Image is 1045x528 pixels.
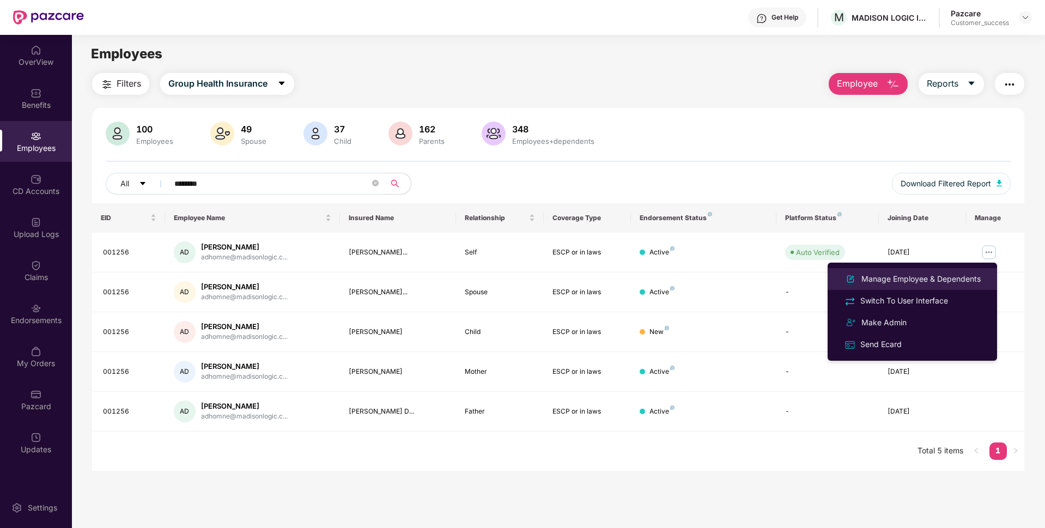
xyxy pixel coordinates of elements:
div: Endorsement Status [640,214,768,222]
div: Get Help [771,13,798,22]
th: Relationship [456,203,543,233]
div: Pazcare [951,8,1009,19]
li: 1 [989,442,1007,460]
span: Download Filtered Report [901,178,991,190]
div: [PERSON_NAME]... [349,247,448,258]
div: 348 [510,124,597,135]
div: Switch To User Interface [858,295,950,307]
img: svg+xml;base64,PHN2ZyB4bWxucz0iaHR0cDovL3d3dy53My5vcmcvMjAwMC9zdmciIHdpZHRoPSIxNiIgaGVpZ2h0PSIxNi... [844,339,856,351]
button: Download Filtered Report [892,173,1011,195]
div: adhomne@madisonlogic.c... [201,411,288,422]
span: All [120,178,129,190]
span: caret-down [967,79,976,89]
div: adhomne@madisonlogic.c... [201,372,288,382]
li: Next Page [1007,442,1024,460]
span: Filters [117,77,141,90]
img: svg+xml;base64,PHN2ZyBpZD0iRHJvcGRvd24tMzJ4MzIiIHhtbG5zPSJodHRwOi8vd3d3LnczLm9yZy8yMDAwL3N2ZyIgd2... [1021,13,1030,22]
img: svg+xml;base64,PHN2ZyB4bWxucz0iaHR0cDovL3d3dy53My5vcmcvMjAwMC9zdmciIHhtbG5zOnhsaW5rPSJodHRwOi8vd3... [388,122,412,145]
div: Spouse [465,287,534,298]
span: Relationship [465,214,526,222]
button: search [384,173,411,195]
button: right [1007,442,1024,460]
div: 100 [134,124,175,135]
span: Employee [837,77,878,90]
div: Employees+dependents [510,137,597,145]
img: svg+xml;base64,PHN2ZyB4bWxucz0iaHR0cDovL3d3dy53My5vcmcvMjAwMC9zdmciIHdpZHRoPSI4IiBoZWlnaHQ9IjgiIH... [670,286,675,290]
img: manageButton [980,244,998,261]
button: Allcaret-down [106,173,172,195]
th: Joining Date [879,203,966,233]
div: [DATE] [888,247,957,258]
div: Spouse [239,137,269,145]
span: Group Health Insurance [168,77,268,90]
div: Father [465,406,534,417]
div: Mother [465,367,534,377]
div: AD [174,400,196,422]
img: svg+xml;base64,PHN2ZyB4bWxucz0iaHR0cDovL3d3dy53My5vcmcvMjAwMC9zdmciIHdpZHRoPSIyNCIgaGVpZ2h0PSIyNC... [844,295,856,307]
img: svg+xml;base64,PHN2ZyB4bWxucz0iaHR0cDovL3d3dy53My5vcmcvMjAwMC9zdmciIHdpZHRoPSI4IiBoZWlnaHQ9IjgiIH... [665,326,669,330]
img: svg+xml;base64,PHN2ZyB4bWxucz0iaHR0cDovL3d3dy53My5vcmcvMjAwMC9zdmciIHhtbG5zOnhsaW5rPSJodHRwOi8vd3... [997,180,1002,186]
li: Previous Page [968,442,985,460]
img: svg+xml;base64,PHN2ZyB4bWxucz0iaHR0cDovL3d3dy53My5vcmcvMjAwMC9zdmciIHhtbG5zOnhsaW5rPSJodHRwOi8vd3... [106,122,130,145]
img: svg+xml;base64,PHN2ZyB4bWxucz0iaHR0cDovL3d3dy53My5vcmcvMjAwMC9zdmciIHdpZHRoPSIyNCIgaGVpZ2h0PSIyNC... [1003,78,1016,91]
div: Manage Employee & Dependents [859,273,983,285]
div: AD [174,281,196,303]
span: close-circle [372,179,379,189]
button: Employee [829,73,908,95]
th: Insured Name [340,203,457,233]
div: Customer_success [951,19,1009,27]
div: [DATE] [888,367,957,377]
div: 162 [417,124,447,135]
img: svg+xml;base64,PHN2ZyBpZD0iVXBsb2FkX0xvZ3MiIGRhdGEtbmFtZT0iVXBsb2FkIExvZ3MiIHhtbG5zPSJodHRwOi8vd3... [31,217,41,228]
td: - [776,312,878,352]
div: [DATE] [888,406,957,417]
div: [PERSON_NAME] [201,401,288,411]
th: EID [92,203,165,233]
span: right [1012,447,1019,454]
th: Manage [966,203,1024,233]
div: 001256 [103,367,156,377]
span: Employee Name [174,214,323,222]
div: ESCP or in laws [552,406,622,417]
img: New Pazcare Logo [13,10,84,25]
div: 001256 [103,287,156,298]
img: svg+xml;base64,PHN2ZyB4bWxucz0iaHR0cDovL3d3dy53My5vcmcvMjAwMC9zdmciIHdpZHRoPSIyNCIgaGVpZ2h0PSIyNC... [100,78,113,91]
div: 37 [332,124,354,135]
div: MADISON LOGIC INDIA PRIVATE LIMITED [852,13,928,23]
li: Total 5 items [918,442,963,460]
img: svg+xml;base64,PHN2ZyB4bWxucz0iaHR0cDovL3d3dy53My5vcmcvMjAwMC9zdmciIHdpZHRoPSIyNCIgaGVpZ2h0PSIyNC... [844,316,857,329]
div: AD [174,321,196,343]
div: [PERSON_NAME] D... [349,406,448,417]
div: [PERSON_NAME] [201,321,288,332]
th: Coverage Type [544,203,631,233]
div: ESCP or in laws [552,247,622,258]
img: svg+xml;base64,PHN2ZyBpZD0iQ0RfQWNjb3VudHMiIGRhdGEtbmFtZT0iQ0QgQWNjb3VudHMiIHhtbG5zPSJodHRwOi8vd3... [31,174,41,185]
span: EID [101,214,148,222]
img: svg+xml;base64,PHN2ZyB4bWxucz0iaHR0cDovL3d3dy53My5vcmcvMjAwMC9zdmciIHhtbG5zOnhsaW5rPSJodHRwOi8vd3... [844,272,857,286]
img: svg+xml;base64,PHN2ZyBpZD0iQ2xhaW0iIHhtbG5zPSJodHRwOi8vd3d3LnczLm9yZy8yMDAwL3N2ZyIgd2lkdGg9IjIwIi... [31,260,41,271]
div: Active [649,367,675,377]
img: svg+xml;base64,PHN2ZyBpZD0iVXBkYXRlZCIgeG1sbnM9Imh0dHA6Ly93d3cudzMub3JnLzIwMDAvc3ZnIiB3aWR0aD0iMj... [31,432,41,443]
span: caret-down [139,180,147,189]
a: 1 [989,442,1007,459]
span: Employees [91,46,162,62]
div: [PERSON_NAME] [201,282,288,292]
img: svg+xml;base64,PHN2ZyBpZD0iU2V0dGluZy0yMHgyMCIgeG1sbnM9Imh0dHA6Ly93d3cudzMub3JnLzIwMDAvc3ZnIiB3aW... [11,502,22,513]
img: svg+xml;base64,PHN2ZyBpZD0iUGF6Y2FyZCIgeG1sbnM9Imh0dHA6Ly93d3cudzMub3JnLzIwMDAvc3ZnIiB3aWR0aD0iMj... [31,389,41,400]
div: 001256 [103,327,156,337]
div: ESCP or in laws [552,367,622,377]
span: caret-down [277,79,286,89]
span: search [384,179,405,188]
img: svg+xml;base64,PHN2ZyB4bWxucz0iaHR0cDovL3d3dy53My5vcmcvMjAwMC9zdmciIHdpZHRoPSI4IiBoZWlnaHQ9IjgiIH... [670,405,675,410]
div: Make Admin [859,317,909,329]
div: ESCP or in laws [552,327,622,337]
div: Auto Verified [796,247,840,258]
img: svg+xml;base64,PHN2ZyB4bWxucz0iaHR0cDovL3d3dy53My5vcmcvMjAwMC9zdmciIHdpZHRoPSI4IiBoZWlnaHQ9IjgiIH... [670,366,675,370]
div: AD [174,241,196,263]
div: [PERSON_NAME] [201,361,288,372]
img: svg+xml;base64,PHN2ZyB4bWxucz0iaHR0cDovL3d3dy53My5vcmcvMjAwMC9zdmciIHdpZHRoPSI4IiBoZWlnaHQ9IjgiIH... [670,246,675,251]
img: svg+xml;base64,PHN2ZyB4bWxucz0iaHR0cDovL3d3dy53My5vcmcvMjAwMC9zdmciIHdpZHRoPSI4IiBoZWlnaHQ9IjgiIH... [708,212,712,216]
td: - [776,352,878,392]
div: 001256 [103,247,156,258]
div: Active [649,247,675,258]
